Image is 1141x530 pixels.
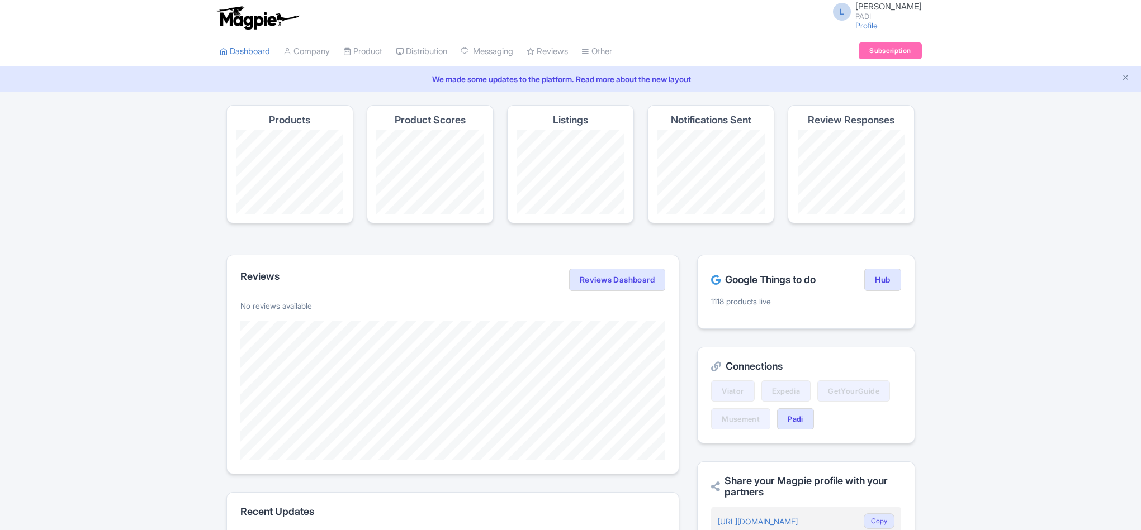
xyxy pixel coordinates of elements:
[777,408,814,429] a: Padi
[343,36,382,67] a: Product
[220,36,270,67] a: Dashboard
[461,36,513,67] a: Messaging
[671,114,751,126] h4: Notifications Sent
[826,2,922,20] a: L [PERSON_NAME] PADI
[711,475,901,498] h2: Share your Magpie profile with your partners
[395,114,466,126] h4: Product Scores
[761,380,811,402] a: Expedia
[718,517,798,526] a: [URL][DOMAIN_NAME]
[808,114,894,126] h4: Review Responses
[240,271,280,282] h2: Reviews
[214,6,301,30] img: logo-ab69f6fb50320c5b225c76a69d11143b.png
[283,36,330,67] a: Company
[859,42,921,59] a: Subscription
[855,13,922,20] small: PADI
[240,506,666,517] h2: Recent Updates
[833,3,851,21] span: L
[396,36,447,67] a: Distribution
[1121,72,1130,85] button: Close announcement
[855,1,922,12] span: [PERSON_NAME]
[817,380,890,402] a: GetYourGuide
[711,380,754,402] a: Viator
[7,73,1134,85] a: We made some updates to the platform. Read more about the new layout
[240,300,666,312] p: No reviews available
[711,361,901,372] h2: Connections
[855,21,878,30] a: Profile
[711,295,901,307] p: 1118 products live
[527,36,568,67] a: Reviews
[569,269,665,291] a: Reviews Dashboard
[581,36,612,67] a: Other
[553,114,588,126] h4: Listings
[864,269,901,291] a: Hub
[864,513,894,529] button: Copy
[269,114,310,126] h4: Products
[711,274,816,285] h2: Google Things to do
[711,408,770,429] a: Musement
